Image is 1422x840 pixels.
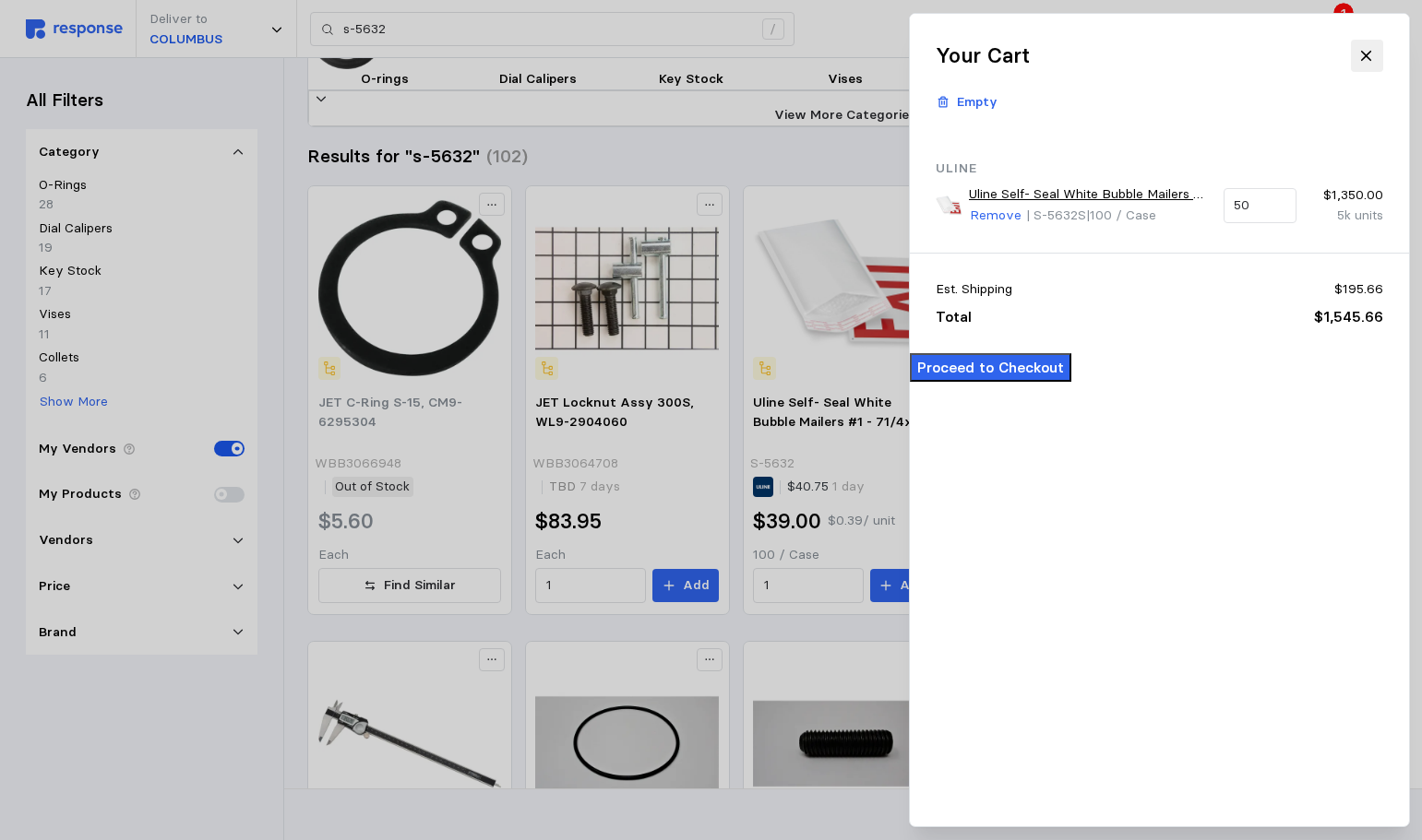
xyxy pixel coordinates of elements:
button: Remove [969,205,1022,227]
button: Empty [926,85,1008,120]
h2: Your Cart [936,41,1030,70]
a: Uline Self- Seal White Bubble Mailers #1 Skid Lot - 71/4x 12" [969,184,1211,205]
span: | 100 / Case [1085,207,1155,223]
p: Empty [957,92,998,112]
p: Proceed to Checkout [917,356,1064,379]
p: Est. Shipping [936,279,1012,300]
p: $195.66 [1333,279,1382,300]
span: | S-5632S [1025,207,1085,223]
p: Total [936,305,972,328]
input: Qty [1234,189,1285,222]
p: Uline [936,159,1383,179]
button: Proceed to Checkout [910,353,1071,382]
p: $1,350.00 [1309,185,1382,206]
img: S-5632S [936,193,962,219]
p: Remove [970,206,1022,226]
p: 5k units [1309,206,1382,226]
p: $1,545.66 [1313,305,1382,328]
